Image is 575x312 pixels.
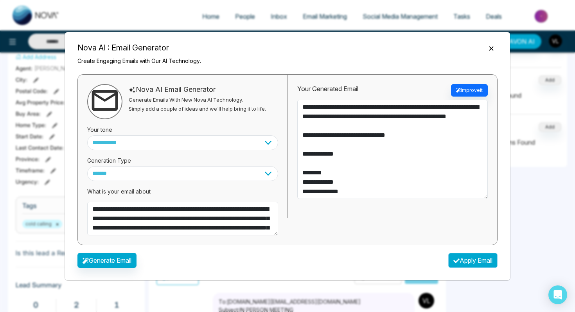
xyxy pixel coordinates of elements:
div: Open Intercom Messenger [548,285,567,304]
p: What is your email about [87,187,278,195]
p: Simply add a couple of ideas and we'll help bring it to life. [129,105,266,113]
div: Generation Type [87,150,278,166]
p: Create Engaging Emails with Our AI Technology. [77,57,201,65]
div: Your tone [87,119,278,135]
p: Generate Emails With New Nova AI Technology. [129,96,266,104]
div: Your Generated Email [297,84,358,97]
div: Nova AI Email Generator [129,84,266,95]
h5: Nova AI : Email Generator [77,42,201,54]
